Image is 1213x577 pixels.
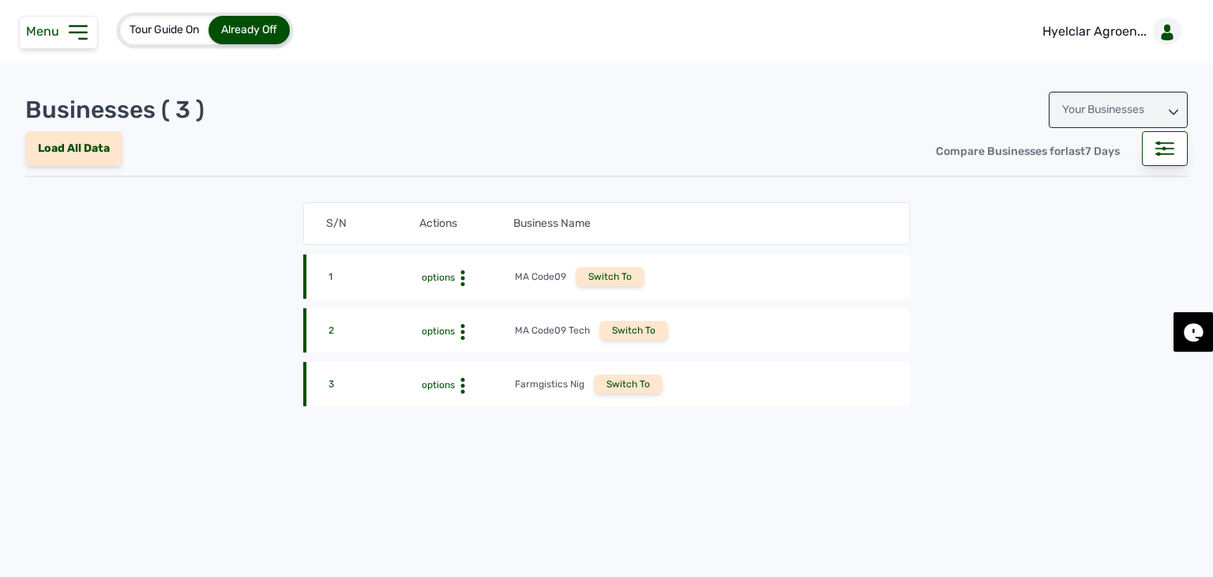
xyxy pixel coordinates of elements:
[26,24,66,39] span: Menu
[221,23,277,36] span: Already Off
[329,324,422,340] div: 2
[1042,22,1147,41] p: Hyelclar Agroen...
[594,375,663,394] div: Switch To
[599,321,668,340] div: Switch To
[515,270,566,283] div: MA Code09
[1065,145,1085,158] span: last
[130,23,199,36] span: Tour Guide On
[329,270,422,286] div: 1
[576,267,644,286] div: Switch To
[38,141,110,155] span: Load All Data
[419,216,513,232] div: Actions
[1030,9,1188,54] a: Hyelclar Agroen...
[422,272,455,283] span: options
[1049,92,1188,128] div: Your Businesses
[513,216,887,232] div: Business Name
[25,96,205,124] p: Businesses ( 3 )
[422,326,455,337] span: options
[326,216,419,232] div: S/N
[515,324,590,337] div: MA Code09 Tech
[515,378,584,390] div: Farmgistics Nig
[329,378,422,394] div: 3
[422,379,455,390] span: options
[923,134,1132,169] div: Compare Businesses for 7 Days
